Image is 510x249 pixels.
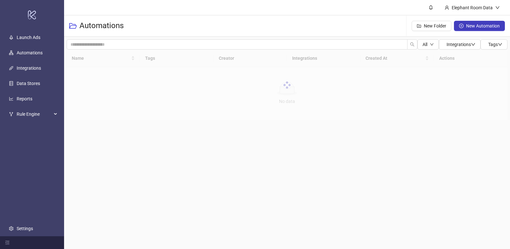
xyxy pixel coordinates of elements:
span: fork [9,112,13,116]
span: Integrations [447,42,475,47]
span: down [471,42,475,47]
a: Integrations [17,66,41,71]
span: down [495,5,500,10]
span: New Automation [466,23,500,28]
a: Launch Ads [17,35,40,40]
span: bell [429,5,433,10]
span: user [445,5,449,10]
span: folder-open [69,22,77,30]
a: Reports [17,96,32,101]
span: down [430,43,434,46]
button: New Automation [454,21,505,31]
span: plus-circle [459,24,464,28]
a: Data Stores [17,81,40,86]
h3: Automations [79,21,124,31]
span: search [410,42,415,47]
span: menu-fold [5,240,10,245]
div: Elephant Room Data [449,4,495,11]
a: Settings [17,226,33,231]
span: Rule Engine [17,108,52,121]
button: Integrationsdown [439,39,481,50]
a: Automations [17,50,43,55]
button: Alldown [417,39,439,50]
span: Tags [488,42,502,47]
span: folder-add [417,24,421,28]
span: down [498,42,502,47]
button: New Folder [412,21,451,31]
span: New Folder [424,23,446,28]
button: Tagsdown [481,39,507,50]
span: All [423,42,427,47]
